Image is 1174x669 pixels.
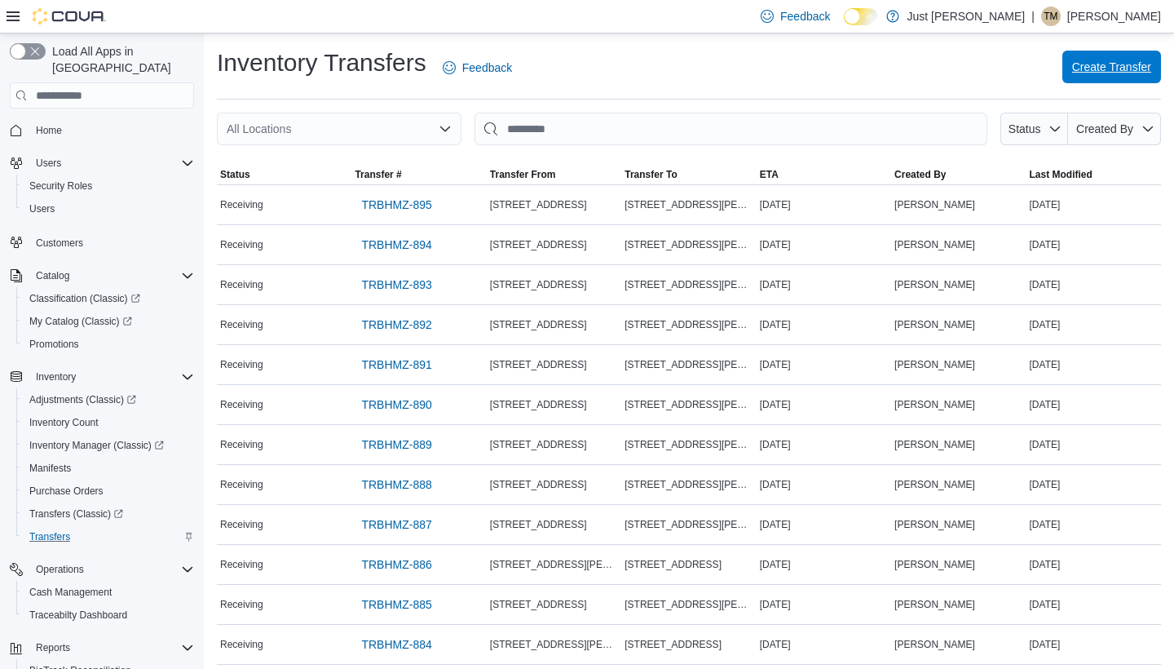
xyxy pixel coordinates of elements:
p: Just [PERSON_NAME] [907,7,1026,26]
span: [STREET_ADDRESS][PERSON_NAME] [625,238,753,251]
span: [STREET_ADDRESS][PERSON_NAME] [625,198,753,211]
span: [STREET_ADDRESS] [490,598,587,611]
button: Reports [29,638,77,658]
div: [DATE] [1026,315,1161,334]
span: Receiving [220,478,263,491]
a: Users [23,199,61,219]
span: Receiving [220,438,263,451]
span: Users [23,199,194,219]
div: [DATE] [1026,475,1161,494]
span: Users [29,153,194,173]
span: [STREET_ADDRESS] [490,278,587,291]
span: [PERSON_NAME] [894,518,975,531]
span: Customers [29,232,194,252]
a: TRBHMZ-888 [355,468,438,501]
a: Transfers (Classic) [23,504,130,524]
span: [STREET_ADDRESS][PERSON_NAME] [625,398,753,411]
span: Transfers (Classic) [29,507,123,521]
span: TRBHMZ-886 [361,556,431,573]
button: Catalog [29,266,76,286]
span: Inventory Manager (Classic) [29,439,164,452]
div: [DATE] [757,635,891,654]
span: [STREET_ADDRESS][PERSON_NAME] [625,318,753,331]
button: Transfer From [487,165,621,184]
span: Inventory Manager (Classic) [23,436,194,455]
a: Inventory Count [23,413,105,432]
p: [PERSON_NAME] [1067,7,1161,26]
span: TM [1044,7,1057,26]
span: [PERSON_NAME] [894,398,975,411]
span: [PERSON_NAME] [894,198,975,211]
button: Transfers [16,525,201,548]
span: TRBHMZ-884 [361,636,431,653]
a: TRBHMZ-891 [355,348,438,381]
button: Users [16,197,201,220]
span: [PERSON_NAME] [894,238,975,251]
span: [STREET_ADDRESS] [490,358,587,371]
h1: Inventory Transfers [217,47,426,79]
button: Transfer # [351,165,486,184]
button: Inventory [3,366,201,388]
span: TRBHMZ-889 [361,436,431,453]
span: Dark Mode [844,25,845,26]
span: Created By [894,168,946,181]
button: Manifests [16,457,201,480]
span: Receiving [220,238,263,251]
span: Status [220,168,250,181]
div: [DATE] [1026,395,1161,414]
span: Receiving [220,358,263,371]
div: [DATE] [757,475,891,494]
span: Inventory [36,370,76,383]
div: [DATE] [1026,275,1161,295]
a: Cash Management [23,583,118,602]
div: [DATE] [1026,595,1161,614]
div: [DATE] [1026,635,1161,654]
button: Last Modified [1026,165,1161,184]
span: Status [1008,122,1041,135]
div: Tiffani Martinez [1041,7,1061,26]
button: Status [217,165,351,184]
span: [STREET_ADDRESS][PERSON_NAME] [490,638,618,651]
a: TRBHMZ-892 [355,308,438,341]
span: [STREET_ADDRESS][PERSON_NAME] [625,438,753,451]
span: Feedback [780,8,830,24]
a: TRBHMZ-895 [355,188,438,221]
a: TRBHMZ-890 [355,388,438,421]
span: Purchase Orders [23,481,194,501]
button: Traceabilty Dashboard [16,604,201,627]
span: Receiving [220,398,263,411]
button: Create Transfer [1062,51,1161,83]
span: [STREET_ADDRESS] [490,398,587,411]
a: TRBHMZ-894 [355,228,438,261]
span: Purchase Orders [29,485,104,498]
button: Cash Management [16,581,201,604]
span: Manifests [29,462,71,475]
span: Promotions [23,334,194,354]
a: TRBHMZ-885 [355,588,438,621]
a: Adjustments (Classic) [23,390,143,410]
img: Cova [33,8,106,24]
span: [PERSON_NAME] [894,278,975,291]
span: Transfer To [625,168,677,181]
a: TRBHMZ-889 [355,428,438,461]
span: Receiving [220,638,263,651]
span: Transfers [23,527,194,547]
div: [DATE] [1026,435,1161,454]
span: [STREET_ADDRESS][PERSON_NAME] [625,358,753,371]
span: TRBHMZ-888 [361,476,431,493]
span: Operations [36,563,84,576]
span: Reports [36,641,70,654]
span: TRBHMZ-894 [361,237,431,253]
span: Load All Apps in [GEOGRAPHIC_DATA] [46,43,194,76]
span: Transfers (Classic) [23,504,194,524]
button: Created By [1068,113,1161,145]
span: [PERSON_NAME] [894,358,975,371]
div: [DATE] [757,315,891,334]
span: Cash Management [23,583,194,602]
a: TRBHMZ-886 [355,548,438,581]
span: ETA [760,168,779,181]
p: | [1031,7,1035,26]
a: TRBHMZ-887 [355,508,438,541]
button: Operations [3,558,201,581]
span: [STREET_ADDRESS][PERSON_NAME] [490,558,618,571]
